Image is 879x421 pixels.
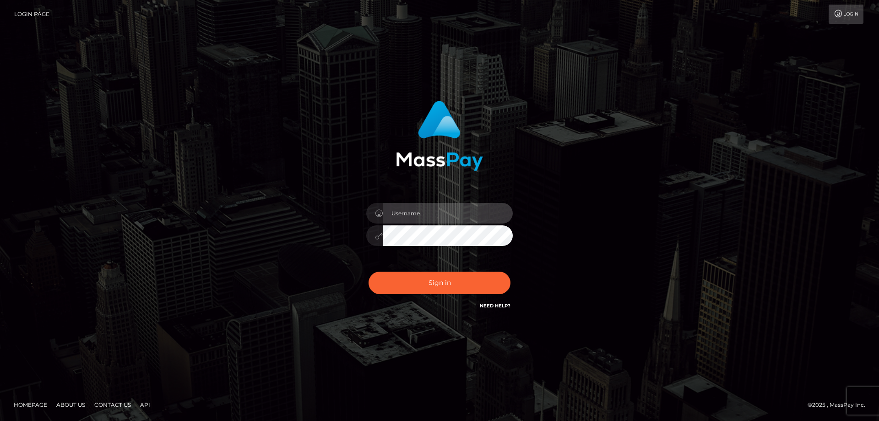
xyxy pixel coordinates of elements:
[10,398,51,412] a: Homepage
[136,398,154,412] a: API
[480,303,510,309] a: Need Help?
[383,203,513,224] input: Username...
[369,272,510,294] button: Sign in
[829,5,863,24] a: Login
[53,398,89,412] a: About Us
[808,400,872,410] div: © 2025 , MassPay Inc.
[91,398,135,412] a: Contact Us
[396,101,483,171] img: MassPay Login
[14,5,49,24] a: Login Page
